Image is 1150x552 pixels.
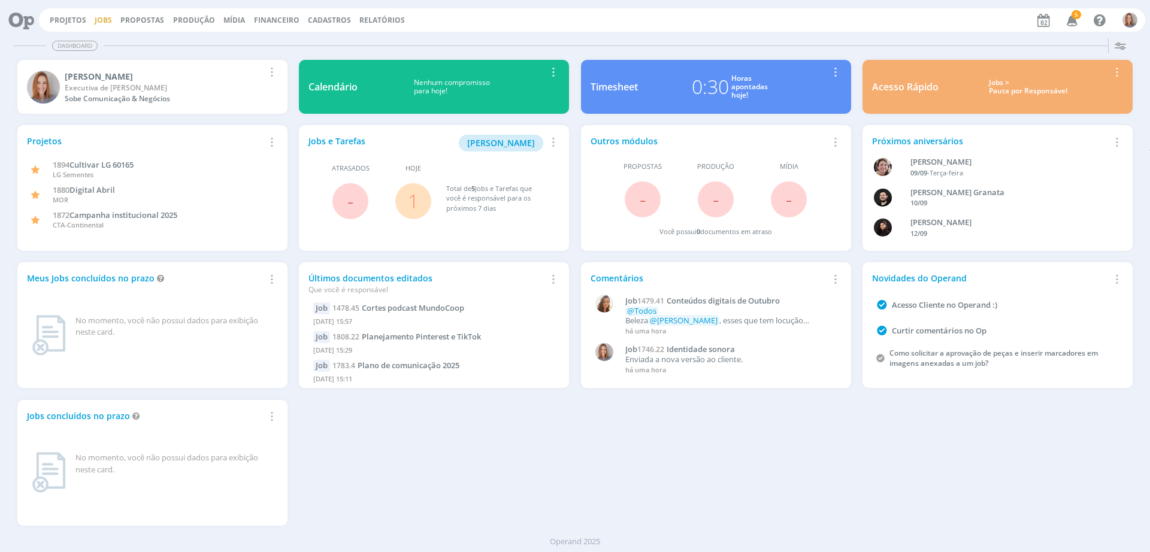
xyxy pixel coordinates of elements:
[75,452,273,475] div: No momento, você não possui dados para exibição neste card.
[591,80,638,94] div: Timesheet
[595,295,613,313] img: V
[358,78,546,96] div: Nenhum compromisso para hoje!
[731,74,768,100] div: Horas apontadas hoje!
[667,295,780,306] span: Conteúdos digitais de Outubro
[32,452,66,493] img: dashboard_not_found.png
[46,16,90,25] button: Projetos
[640,186,646,212] span: -
[254,15,299,25] a: Financeiro
[467,137,535,148] span: [PERSON_NAME]
[359,15,405,25] a: Relatórios
[1122,10,1138,31] button: A
[53,170,93,179] span: LG Sementes
[625,355,835,365] p: Enviada a nova versão ao cliente.
[910,156,1104,168] div: Aline Beatriz Jackisch
[874,158,892,176] img: A
[650,315,718,326] span: @[PERSON_NAME]
[27,71,60,104] img: A
[17,60,287,114] a: A[PERSON_NAME]Executiva de [PERSON_NAME]Sobe Comunicação & Negócios
[637,344,664,354] span: 1746.22
[625,365,666,374] span: há uma hora
[308,272,546,295] div: Últimos documentos editados
[786,186,792,212] span: -
[69,159,134,170] span: Cultivar LG 60165
[889,348,1098,368] a: Como solicitar a aprovação de peças e inserir marcadores em imagens anexadas a um job?
[65,83,264,93] div: Executiva de Contas Jr
[591,272,828,284] div: Comentários
[405,163,421,174] span: Hoje
[780,162,798,172] span: Mídia
[250,16,303,25] button: Financeiro
[874,189,892,207] img: B
[220,16,249,25] button: Mídia
[53,210,69,220] span: 1872
[637,296,664,306] span: 1479.41
[75,315,273,338] div: No momento, você não possui dados para exibição neste card.
[332,360,355,371] span: 1783.4
[332,303,359,313] span: 1478.45
[50,15,86,25] a: Projetos
[624,162,662,172] span: Propostas
[872,80,939,94] div: Acesso Rápido
[65,93,264,104] div: Sobe Comunicação & Negócios
[697,162,734,172] span: Produção
[69,184,115,195] span: Digital Abril
[95,15,112,25] a: Jobs
[27,410,264,422] div: Jobs concluídos no prazo
[53,184,115,195] a: 1880Digital Abril
[625,316,835,326] p: Beleza , esses que tem locução seguimos como sempre, montamos o vídeo monstro com a voz do editor...
[362,302,464,313] span: Cortes podcast MundoCoop
[32,315,66,356] img: dashboard_not_found.png
[332,331,481,342] a: 1808.22Planejamento Pinterest e TikTok
[362,331,481,342] span: Planejamento Pinterest e TikTok
[53,184,69,195] span: 1880
[471,184,475,193] span: 5
[408,188,419,214] a: 1
[358,360,459,371] span: Plano de comunicação 2025
[892,299,997,310] a: Acesso Cliente no Operand :)
[69,210,177,220] span: Campanha institucional 2025
[713,186,719,212] span: -
[910,229,927,238] span: 12/09
[356,16,408,25] button: Relatórios
[874,219,892,236] img: L
[53,159,69,170] span: 1894
[332,302,464,313] a: 1478.45Cortes podcast MundoCoop
[892,325,986,336] a: Curtir comentários no Op
[313,372,555,389] div: [DATE] 15:11
[910,168,1104,178] div: -
[625,326,666,335] span: há uma hora
[52,41,98,51] span: Dashboard
[120,15,164,25] span: Propostas
[53,220,104,229] span: CTA-Continental
[697,227,700,236] span: 0
[872,135,1109,147] div: Próximos aniversários
[308,135,546,151] div: Jobs e Tarefas
[581,60,851,114] a: Timesheet0:30Horasapontadashoje!
[308,15,351,25] span: Cadastros
[332,332,359,342] span: 1808.22
[948,78,1109,96] div: Jobs > Pauta por Responsável
[459,137,543,148] a: [PERSON_NAME]
[313,302,330,314] div: Job
[117,16,168,25] button: Propostas
[692,72,729,101] div: 0:30
[65,70,264,83] div: Amanda Oliveira
[667,344,735,354] span: Identidade sonora
[1122,13,1137,28] img: A
[446,184,548,214] div: Total de Jobs e Tarefas que você é responsável para os próximos 7 dias
[313,343,555,360] div: [DATE] 15:29
[625,296,835,306] a: Job1479.41Conteúdos digitais de Outubro
[332,360,459,371] a: 1783.4Plano de comunicação 2025
[910,198,927,207] span: 10/09
[313,331,330,343] div: Job
[1059,10,1084,31] button: 5
[627,305,656,316] span: @Todos
[872,272,1109,284] div: Novidades do Operand
[304,16,355,25] button: Cadastros
[308,284,546,295] div: Que você é responsável
[308,80,358,94] div: Calendário
[53,209,177,220] a: 1872Campanha institucional 2025
[223,15,245,25] a: Mídia
[170,16,219,25] button: Produção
